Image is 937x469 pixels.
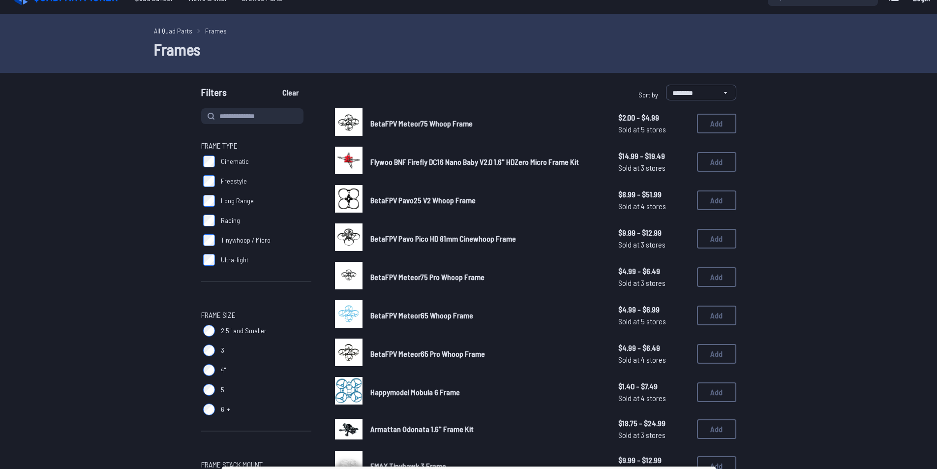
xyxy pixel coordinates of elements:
[370,272,484,281] span: BetaFPV Meteor75 Pro Whoop Frame
[618,277,689,289] span: Sold at 3 stores
[221,255,248,265] span: Ultra-light
[221,405,230,414] span: 6"+
[203,175,215,187] input: Freestyle
[335,185,363,213] img: image
[618,124,689,135] span: Sold at 5 stores
[697,344,736,364] button: Add
[203,195,215,207] input: Long Range
[618,304,689,315] span: $4.99 - $6.99
[638,91,658,99] span: Sort by
[618,429,689,441] span: Sold at 3 stores
[666,85,736,100] select: Sort by
[335,262,363,289] img: image
[370,423,603,435] a: Armattan Odonata 1.6" Frame Kit
[370,424,474,434] span: Armattan Odonata 1.6" Frame Kit
[618,112,689,124] span: $2.00 - $4.99
[618,200,689,212] span: Sold at 4 stores
[697,382,736,402] button: Add
[335,377,363,405] img: image
[203,254,215,266] input: Ultra-light
[370,348,603,360] a: BetaFPV Meteor65 Pro Whoop Frame
[370,311,473,320] span: BetaFPV Meteor65 Whoop Frame
[618,150,689,162] span: $14.99 - $19.49
[154,37,784,61] h1: Frames
[221,196,254,206] span: Long Range
[370,195,476,205] span: BetaFPV Pavo25 V2 Whoop Frame
[221,235,271,245] span: Tinywhoop / Micro
[370,234,516,243] span: BetaFPV Pavo Pico HD 81mm Cinewhoop Frame
[618,380,689,392] span: $1.40 - $7.49
[618,354,689,366] span: Sold at 4 stores
[335,185,363,216] a: image
[221,385,227,395] span: 5"
[335,262,363,292] a: image
[335,147,363,177] a: image
[370,271,603,283] a: BetaFPV Meteor75 Pro Whoop Frame
[203,325,215,337] input: 2.5" and Smaller
[370,386,603,398] a: Happymodel Mobula 6 Frame
[697,229,736,249] button: Add
[201,309,236,321] span: Frame Size
[618,188,689,200] span: $8.99 - $51.99
[697,114,736,133] button: Add
[697,152,736,172] button: Add
[370,156,603,168] a: Flywoo BNF Firefly DC16 Nano Baby V2.0 1.6" HDZero Micro Frame Kit
[221,176,247,186] span: Freestyle
[335,108,363,136] img: image
[370,118,603,129] a: BetaFPV Meteor75 Whoop Frame
[370,157,579,166] span: Flywoo BNF Firefly DC16 Nano Baby V2.0 1.6" HDZero Micro Frame Kit
[221,345,227,355] span: 3"
[618,265,689,277] span: $4.99 - $6.49
[154,26,192,36] a: All Quad Parts
[201,85,227,104] span: Filters
[370,119,473,128] span: BetaFPV Meteor75 Whoop Frame
[203,156,215,167] input: Cinematic
[335,300,363,331] a: image
[697,419,736,439] button: Add
[618,454,689,466] span: $9.99 - $12.99
[697,190,736,210] button: Add
[370,310,603,321] a: BetaFPV Meteor65 Whoop Frame
[221,365,226,375] span: 4"
[335,108,363,139] a: image
[335,223,363,251] img: image
[221,216,240,225] span: Racing
[335,339,363,366] img: image
[203,344,215,356] input: 3"
[203,215,215,226] input: Racing
[221,156,249,166] span: Cinematic
[203,404,215,415] input: 6"+
[335,223,363,254] a: image
[201,140,238,152] span: Frame Type
[205,26,227,36] a: Frames
[335,415,363,443] a: image
[618,417,689,429] span: $18.75 - $24.99
[203,384,215,396] input: 5"
[221,326,267,336] span: 2.5" and Smaller
[370,194,603,206] a: BetaFPV Pavo25 V2 Whoop Frame
[370,349,485,358] span: BetaFPV Meteor65 Pro Whoop Frame
[335,377,363,407] a: image
[697,267,736,287] button: Add
[335,419,363,439] img: image
[203,364,215,376] input: 4"
[370,233,603,245] a: BetaFPV Pavo Pico HD 81mm Cinewhoop Frame
[618,239,689,250] span: Sold at 3 stores
[618,227,689,239] span: $9.99 - $12.99
[203,234,215,246] input: Tinywhoop / Micro
[697,306,736,325] button: Add
[618,162,689,174] span: Sold at 3 stores
[274,85,307,100] button: Clear
[335,339,363,369] a: image
[618,342,689,354] span: $4.99 - $6.49
[335,147,363,174] img: image
[618,392,689,404] span: Sold at 4 stores
[370,387,460,397] span: Happymodel Mobula 6 Frame
[618,315,689,327] span: Sold at 5 stores
[335,300,363,328] img: image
